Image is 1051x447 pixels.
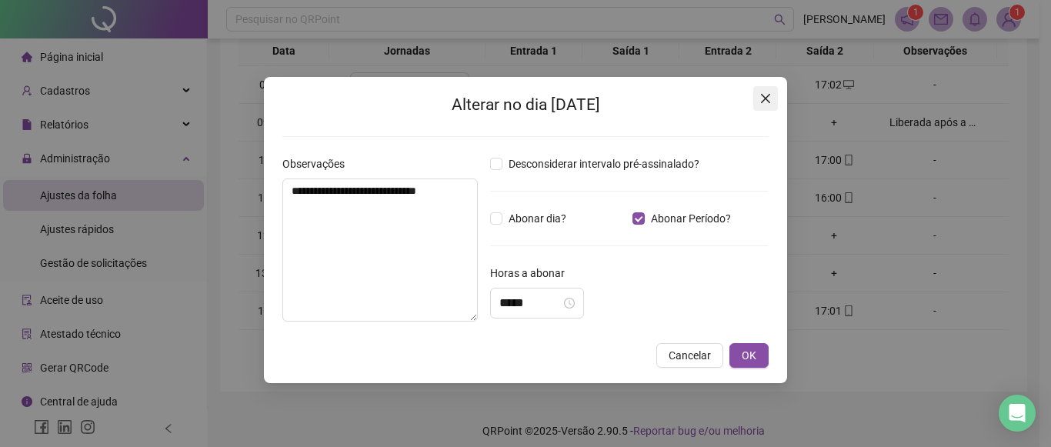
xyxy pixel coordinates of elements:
[669,347,711,364] span: Cancelar
[282,92,769,118] h2: Alterar no dia [DATE]
[742,347,756,364] span: OK
[645,210,737,227] span: Abonar Período?
[729,343,769,368] button: OK
[759,92,772,105] span: close
[656,343,723,368] button: Cancelar
[753,86,778,111] button: Close
[490,265,575,282] label: Horas a abonar
[502,210,572,227] span: Abonar dia?
[502,155,706,172] span: Desconsiderar intervalo pré-assinalado?
[282,155,355,172] label: Observações
[999,395,1036,432] div: Open Intercom Messenger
